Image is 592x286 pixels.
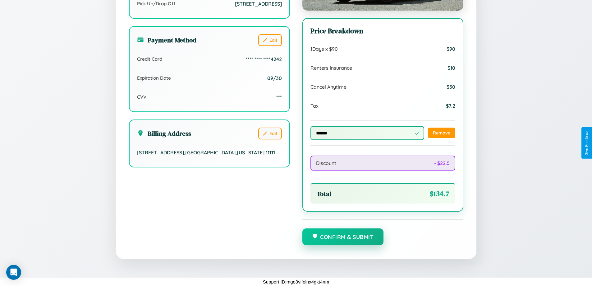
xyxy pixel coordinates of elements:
span: $ 50 [447,84,455,90]
h3: Price Breakdown [310,26,455,36]
div: Open Intercom Messenger [6,265,21,280]
span: $ 134.7 [430,189,449,199]
span: Cancel Anytime [310,84,346,90]
span: Pick Up/Drop Off [137,1,176,7]
h3: Billing Address [137,129,191,138]
h3: Payment Method [137,35,196,45]
span: 09/30 [267,75,282,81]
span: Renters Insurance [310,65,352,71]
span: $ 7.2 [446,103,455,109]
button: Confirm & Submit [302,228,384,245]
p: Support ID: mgo3vifolnx4gkt4nm [263,278,329,286]
span: - $ 22.5 [434,160,450,166]
span: Total [317,189,331,198]
span: Discount [316,160,336,166]
span: [STREET_ADDRESS] [235,1,282,7]
span: $ 90 [447,46,455,52]
span: $ 10 [447,65,455,71]
button: Remove [428,128,455,138]
div: Give Feedback [585,130,589,156]
button: Edit [258,128,282,139]
span: [STREET_ADDRESS] , [GEOGRAPHIC_DATA] , [US_STATE] 11111 [137,149,275,156]
span: CVV [137,94,146,100]
span: 1 Days x $ 90 [310,46,338,52]
span: Tax [310,103,319,109]
span: Expiration Date [137,75,171,81]
span: Credit Card [137,56,162,62]
button: Edit [258,34,282,46]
